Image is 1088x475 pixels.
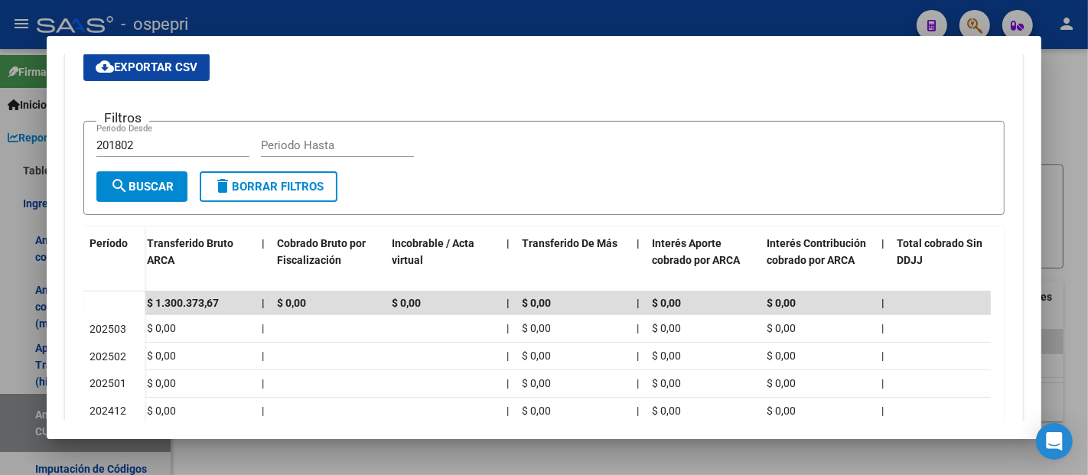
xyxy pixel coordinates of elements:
span: | [637,350,639,362]
span: | [881,377,884,389]
span: | [262,297,265,309]
span: $ 0,00 [767,350,796,362]
datatable-header-cell: Interés Aporte cobrado por ARCA [646,227,761,294]
span: Borrar Filtros [213,180,324,194]
span: $ 0,00 [522,297,551,309]
button: Buscar [96,171,187,202]
span: $ 0,00 [767,322,796,334]
span: | [637,322,639,334]
button: Exportar CSV [83,54,210,81]
span: | [262,322,264,334]
span: $ 0,00 [277,297,306,309]
span: | [262,405,264,417]
datatable-header-cell: Cobrado Bruto por Fiscalización [271,227,386,294]
mat-icon: delete [213,177,232,195]
span: $ 0,00 [522,405,551,417]
span: | [881,297,884,309]
span: $ 0,00 [652,322,681,334]
span: Interés Contribución cobrado por ARCA [767,237,866,267]
span: Incobrable / Acta virtual [392,237,474,267]
span: $ 0,00 [767,297,796,309]
span: 202503 [90,323,126,335]
span: $ 0,00 [147,377,176,389]
span: | [881,350,884,362]
span: | [262,350,264,362]
button: Borrar Filtros [200,171,337,202]
span: Período [90,237,128,249]
span: Total cobrado Sin DDJJ [897,237,982,267]
span: $ 0,00 [652,297,681,309]
span: | [637,297,640,309]
span: | [881,237,884,249]
datatable-header-cell: Transferido Bruto ARCA [141,227,256,294]
span: | [507,405,509,417]
span: | [507,377,509,389]
span: Exportar CSV [96,60,197,74]
span: $ 0,00 [147,405,176,417]
span: | [637,405,639,417]
span: 202502 [90,350,126,363]
span: $ 0,00 [522,377,551,389]
span: | [507,297,510,309]
mat-icon: cloud_download [96,57,114,76]
span: 202412 [90,405,126,417]
datatable-header-cell: | [875,227,891,294]
span: $ 0,00 [522,350,551,362]
datatable-header-cell: Interés Contribución cobrado por ARCA [761,227,875,294]
span: Interés Aporte cobrado por ARCA [652,237,740,267]
div: Open Intercom Messenger [1036,423,1073,460]
span: $ 0,00 [147,350,176,362]
span: | [507,322,509,334]
datatable-header-cell: Incobrable / Acta virtual [386,227,500,294]
mat-icon: search [110,177,129,195]
span: $ 0,00 [652,350,681,362]
span: $ 0,00 [392,297,421,309]
span: | [637,377,639,389]
span: $ 1.300.373,67 [147,297,219,309]
datatable-header-cell: Período [83,227,145,291]
span: Buscar [110,180,174,194]
span: | [262,237,265,249]
span: $ 0,00 [767,405,796,417]
datatable-header-cell: | [630,227,646,294]
span: $ 0,00 [147,322,176,334]
span: | [507,350,509,362]
span: Transferido Bruto ARCA [147,237,233,267]
span: $ 0,00 [652,377,681,389]
span: 202501 [90,377,126,389]
span: $ 0,00 [522,322,551,334]
datatable-header-cell: | [256,227,271,294]
h3: Filtros [96,109,149,126]
span: $ 0,00 [767,377,796,389]
span: | [637,237,640,249]
datatable-header-cell: Total cobrado Sin DDJJ [891,227,1005,294]
span: Cobrado Bruto por Fiscalización [277,237,366,267]
span: | [507,237,510,249]
span: | [881,322,884,334]
span: | [881,405,884,417]
span: Transferido De Más [522,237,617,249]
datatable-header-cell: | [500,227,516,294]
datatable-header-cell: Transferido De Más [516,227,630,294]
span: | [262,377,264,389]
span: $ 0,00 [652,405,681,417]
